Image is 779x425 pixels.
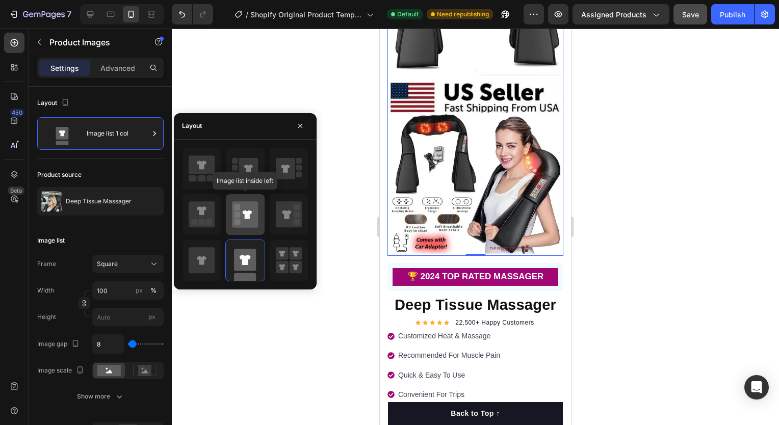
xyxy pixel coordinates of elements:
p: Advanced [100,63,135,73]
button: Publish [711,4,754,24]
div: Undo/Redo [172,4,213,24]
p: Settings [50,63,79,73]
input: px% [92,281,164,300]
div: Publish [720,9,745,20]
div: Image list [37,236,65,245]
span: / [246,9,248,20]
span: Square [97,259,118,269]
div: 450 [10,109,24,117]
div: Product source [37,170,82,179]
label: Width [37,286,54,295]
input: px [92,308,164,326]
span: Shopify Original Product Template [250,9,362,20]
span: Save [682,10,699,19]
div: Open Intercom Messenger [744,375,769,400]
label: Frame [37,259,56,269]
p: 7 [67,8,71,20]
span: Assigned Products [581,9,646,20]
button: Show more [37,387,164,406]
button: Assigned Products [573,4,669,24]
div: Layout [182,121,202,130]
span: px [148,313,155,321]
div: % [150,286,157,295]
button: px [147,284,160,297]
button: Save [673,4,707,24]
span: Default [397,10,419,19]
div: Layout [37,96,71,110]
button: Square [92,255,164,273]
div: Show more [77,391,124,402]
p: Product Images [49,36,136,48]
div: Image scale [37,364,86,378]
div: px [136,286,143,295]
label: Height [37,312,56,322]
span: Need republishing [437,10,489,19]
button: % [133,284,145,297]
img: product feature img [41,191,62,211]
button: 7 [4,4,76,24]
p: Deep Tissue Massager [66,198,132,205]
div: Beta [8,187,24,195]
div: Image list 1 col [87,122,149,145]
div: Image gap [37,337,82,351]
iframe: Design area [380,29,571,425]
input: Auto [93,335,123,353]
